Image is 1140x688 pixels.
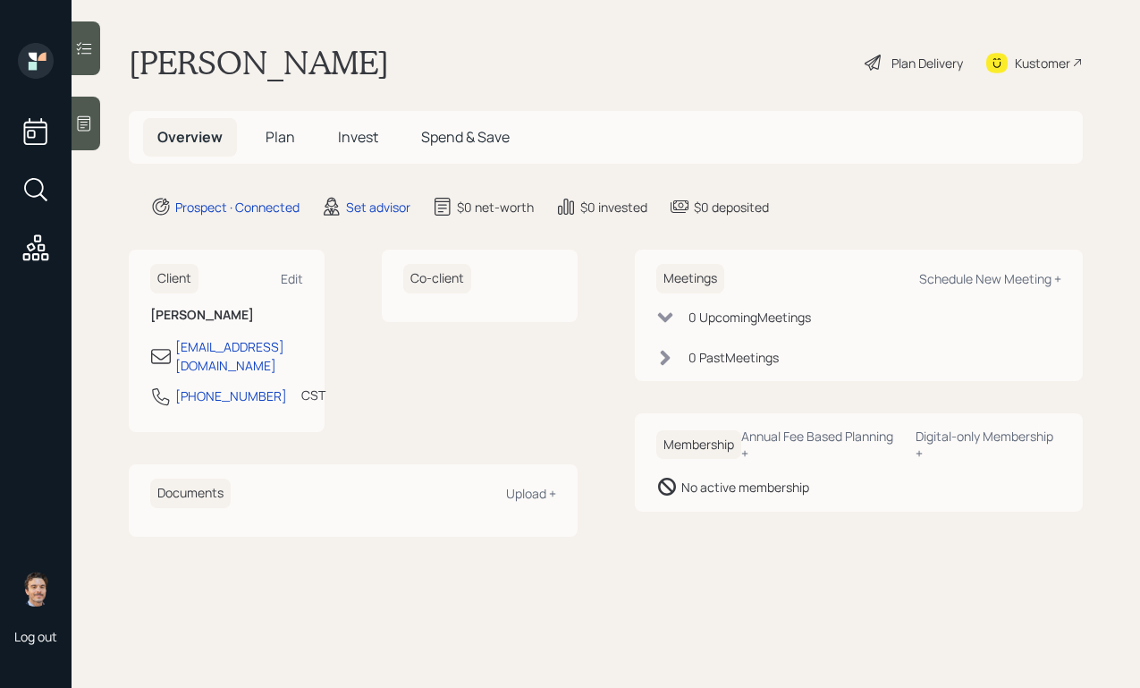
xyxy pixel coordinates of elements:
h6: Meetings [656,264,724,293]
div: Upload + [506,485,556,502]
div: $0 deposited [694,198,769,217]
div: Edit [281,270,303,287]
span: Overview [157,127,223,147]
div: Plan Delivery [891,54,963,72]
span: Plan [266,127,295,147]
div: CST [301,386,325,404]
span: Invest [338,127,378,147]
h6: Documents [150,479,231,508]
div: Annual Fee Based Planning + [741,428,901,462]
div: Prospect · Connected [175,198,300,217]
div: 0 Upcoming Meeting s [688,308,811,327]
img: robby-grisanti-headshot.png [18,571,54,607]
div: Digital-only Membership + [916,428,1061,462]
div: $0 net-worth [457,198,534,217]
div: Kustomer [1015,54,1070,72]
h6: [PERSON_NAME] [150,308,303,323]
div: $0 invested [580,198,647,217]
div: Schedule New Meeting + [919,270,1061,287]
div: Log out [14,628,57,645]
div: [PHONE_NUMBER] [175,386,287,405]
div: [EMAIL_ADDRESS][DOMAIN_NAME] [175,337,303,375]
div: 0 Past Meeting s [688,348,779,367]
h6: Client [150,264,198,293]
h6: Membership [656,430,741,460]
div: No active membership [681,478,809,497]
span: Spend & Save [421,127,510,147]
h6: Co-client [403,264,471,293]
h1: [PERSON_NAME] [129,43,389,82]
div: Set advisor [346,198,410,217]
